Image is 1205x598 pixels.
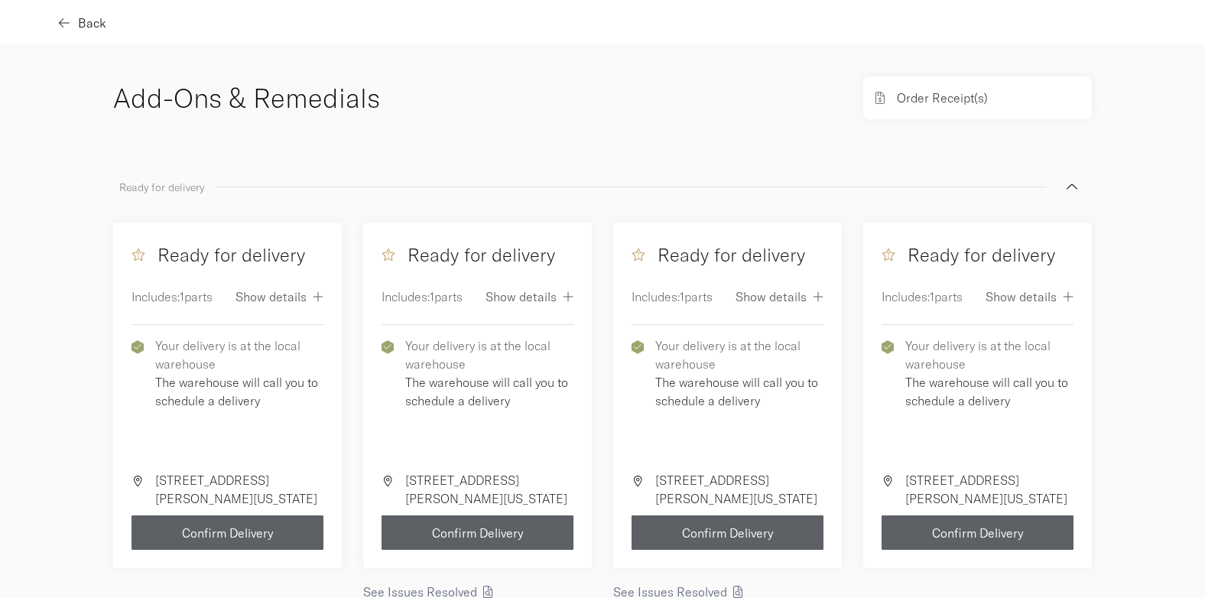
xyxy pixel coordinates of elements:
[235,279,323,314] button: Show details
[113,80,842,117] h2: Add-Ons & Remedials
[736,291,807,303] span: Show details
[155,471,324,508] p: [STREET_ADDRESS][PERSON_NAME][US_STATE]
[932,527,1024,539] span: Confirm Delivery
[682,527,774,539] span: Confirm Delivery
[905,336,1073,373] p: Your delivery is at the local warehouse
[986,291,1057,303] span: Show details
[132,515,323,550] button: Confirm Delivery
[382,515,573,550] button: Confirm Delivery
[78,17,106,29] span: Back
[382,241,555,268] h4: Ready for delivery
[905,373,1073,410] p: The warehouse will call you to schedule a delivery
[986,279,1073,314] button: Show details
[655,471,824,508] p: [STREET_ADDRESS][PERSON_NAME][US_STATE]
[119,178,204,197] p: Ready for delivery
[235,291,307,303] span: Show details
[132,288,213,306] p: Includes: 1 parts
[182,527,274,539] span: Confirm Delivery
[405,336,573,373] p: Your delivery is at the local warehouse
[736,279,823,314] button: Show details
[132,241,305,268] h4: Ready for delivery
[632,241,805,268] h4: Ready for delivery
[882,288,963,306] p: Includes: 1 parts
[405,471,574,508] p: [STREET_ADDRESS][PERSON_NAME][US_STATE]
[405,373,573,410] p: The warehouse will call you to schedule a delivery
[155,373,323,410] p: The warehouse will call you to schedule a delivery
[632,288,713,306] p: Includes: 1 parts
[882,241,1055,268] h4: Ready for delivery
[897,89,988,107] p: Order Receipt(s)
[363,586,477,598] span: See Issues Resolved
[905,471,1074,508] p: [STREET_ADDRESS][PERSON_NAME][US_STATE]
[655,373,823,410] p: The warehouse will call you to schedule a delivery
[613,586,727,598] span: See Issues Resolved
[882,515,1073,550] button: Confirm Delivery
[382,288,463,306] p: Includes: 1 parts
[486,279,573,314] button: Show details
[655,336,823,373] p: Your delivery is at the local warehouse
[432,527,524,539] span: Confirm Delivery
[155,336,323,373] p: Your delivery is at the local warehouse
[632,515,823,550] button: Confirm Delivery
[61,5,106,40] button: Back
[486,291,557,303] span: Show details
